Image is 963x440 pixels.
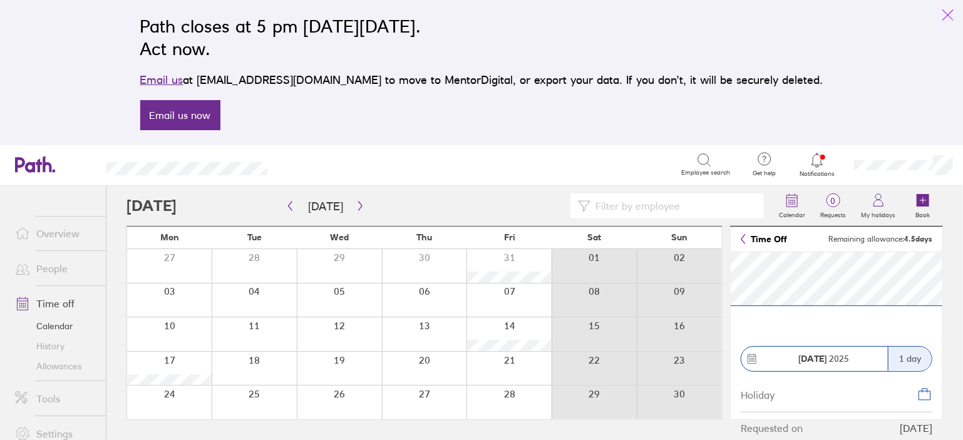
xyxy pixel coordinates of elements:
div: Holiday [741,387,775,401]
div: [DATE] [900,422,932,434]
a: Calendar [5,316,106,336]
div: Search [301,158,333,170]
span: Wed [330,232,349,242]
span: Employee search [681,169,730,177]
a: Overview [5,221,106,246]
a: Calendar [771,186,813,226]
label: Requests [813,208,853,219]
span: 0 [813,196,853,206]
span: Notifications [797,170,838,178]
a: 0Requests [813,186,853,226]
span: Sat [587,232,601,242]
p: at [EMAIL_ADDRESS][DOMAIN_NAME] to move to MentorDigital, or export your data. If you don’t, it w... [140,71,823,89]
div: 1 day [888,347,932,371]
a: History [5,336,106,356]
label: Calendar [771,208,813,219]
a: Time off [5,291,106,316]
span: Thu [417,232,433,242]
span: Tue [247,232,262,242]
span: Sun [671,232,687,242]
a: Allowances [5,356,106,376]
a: Tools [5,386,106,411]
label: My holidays [853,208,903,219]
label: Book [909,208,938,219]
span: Remaining allowance: [828,235,932,243]
a: My holidays [853,186,903,226]
a: Book [903,186,943,226]
div: Requested on [741,422,803,434]
span: 2025 [799,354,850,364]
a: Time Off [741,234,787,244]
a: Notifications [797,151,838,178]
a: People [5,256,106,281]
h2: Path closes at 5 pm [DATE][DATE]. Act now. [140,15,823,60]
span: Fri [504,232,515,242]
strong: 4.5 days [904,234,932,243]
span: Mon [160,232,179,242]
a: Email us [140,73,183,86]
span: Get help [744,170,785,177]
strong: [DATE] [799,353,827,364]
input: Filter by employee [590,194,756,218]
button: [DATE] [298,196,353,217]
a: Email us now [140,100,220,130]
